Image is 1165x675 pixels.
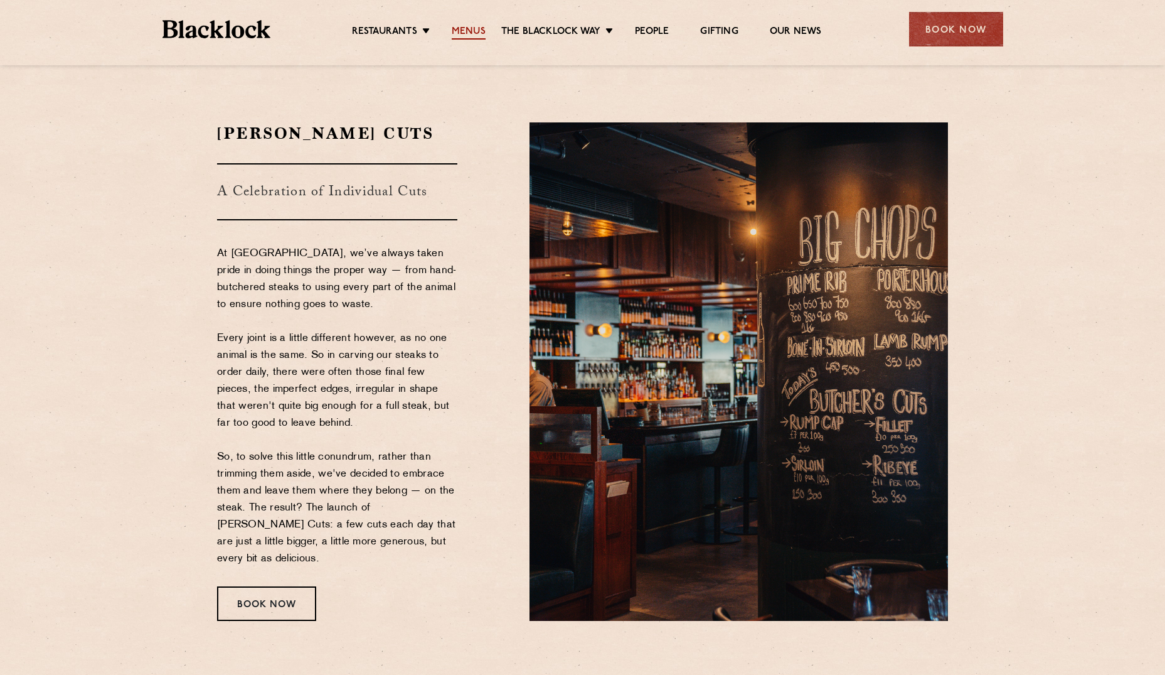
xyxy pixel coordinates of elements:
[217,122,457,144] h2: [PERSON_NAME] Cuts
[770,26,822,40] a: Our News
[217,163,457,220] h3: A Celebration of Individual Cuts
[162,20,271,38] img: BL_Textured_Logo-footer-cropped.svg
[452,26,486,40] a: Menus
[635,26,669,40] a: People
[700,26,738,40] a: Gifting
[352,26,417,40] a: Restaurants
[529,122,948,621] img: May25-Blacklock-AllIn-00534.jpg
[501,26,600,40] a: The Blacklock Way
[217,586,316,621] div: Book Now
[217,246,457,568] p: At [GEOGRAPHIC_DATA], we’ve always taken pride in doing things the proper way — from hand-butcher...
[909,12,1003,46] div: Book Now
